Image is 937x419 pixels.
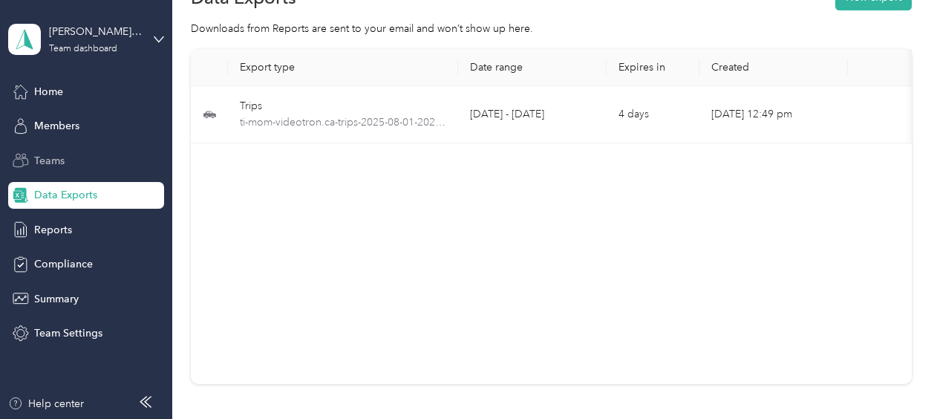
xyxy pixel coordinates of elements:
[34,291,79,307] span: Summary
[49,24,142,39] div: [PERSON_NAME] FIT Team
[34,325,102,341] span: Team Settings
[607,49,699,86] th: Expires in
[458,49,607,86] th: Date range
[34,84,63,100] span: Home
[228,49,458,86] th: Export type
[34,222,72,238] span: Reports
[34,118,79,134] span: Members
[607,86,699,143] td: 4 days
[699,86,848,143] td: [DATE] 12:49 pm
[8,396,84,412] button: Help center
[699,49,848,86] th: Created
[34,153,65,169] span: Teams
[854,336,937,419] iframe: Everlance-gr Chat Button Frame
[34,187,97,203] span: Data Exports
[458,86,607,143] td: [DATE] - [DATE]
[240,114,446,131] span: ti-mom-videotron.ca-trips-2025-08-01-2025-08-31.pdf
[240,98,446,114] div: Trips
[34,256,93,272] span: Compliance
[191,21,912,36] div: Downloads from Reports are sent to your email and won’t show up here.
[49,45,117,53] div: Team dashboard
